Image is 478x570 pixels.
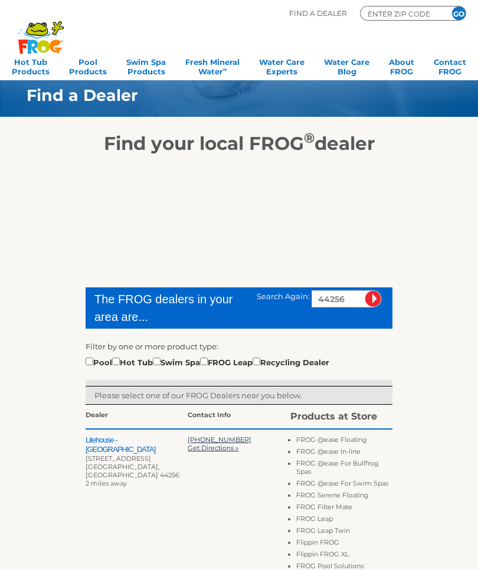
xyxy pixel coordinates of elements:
div: Contact Info [188,411,290,422]
a: Fresh MineralWater∞ [185,54,240,77]
div: Pool Hot Tub Swim Spa FROG Leap Recycling Dealer [86,355,329,368]
a: Swim SpaProducts [126,54,166,77]
li: FROG @ease For Bullfrog Spas [296,459,392,479]
a: ContactFROG [434,54,466,77]
a: [PHONE_NUMBER] [188,435,251,444]
p: Please select one of our FROG Dealers near you below. [94,389,384,401]
a: Water CareExperts [259,54,305,77]
li: FROG @ease For Swim Spas [296,479,392,491]
a: Hot TubProducts [12,54,50,77]
li: FROG @ease In-line [296,447,392,459]
li: FROG @ease Floating [296,435,392,447]
div: Dealer [86,411,188,422]
div: The FROG dealers in your area are... [94,290,243,326]
a: PoolProducts [69,54,107,77]
sup: ∞ [223,66,227,73]
a: AboutFROG [389,54,414,77]
span: 2 miles away [86,479,127,487]
input: Submit [365,290,382,307]
li: Flippin FROG [296,538,392,550]
li: Flippin FROG XL [296,550,392,562]
input: GO [452,6,466,20]
a: Water CareBlog [324,54,369,77]
p: Find A Dealer [289,6,347,21]
sup: ® [304,129,315,146]
div: [STREET_ADDRESS] [86,454,188,463]
li: FROG Serene Floating [296,491,392,503]
li: FROG Filter Mate [296,503,392,515]
h2: Find your local FROG dealer [9,132,469,155]
a: Get Directions » [188,444,238,452]
div: Products at Store [290,411,392,422]
div: [GEOGRAPHIC_DATA], [GEOGRAPHIC_DATA] 44256 [86,463,188,479]
h2: Litehouse - [GEOGRAPHIC_DATA] [86,435,188,454]
label: Filter by one or more product type: [86,340,218,352]
img: Frog Products Logo [12,6,70,54]
h1: Find a Dealer [27,86,423,104]
li: FROG Leap Twin [296,526,392,538]
li: FROG Leap [296,515,392,526]
span: Search Again: [257,291,310,301]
